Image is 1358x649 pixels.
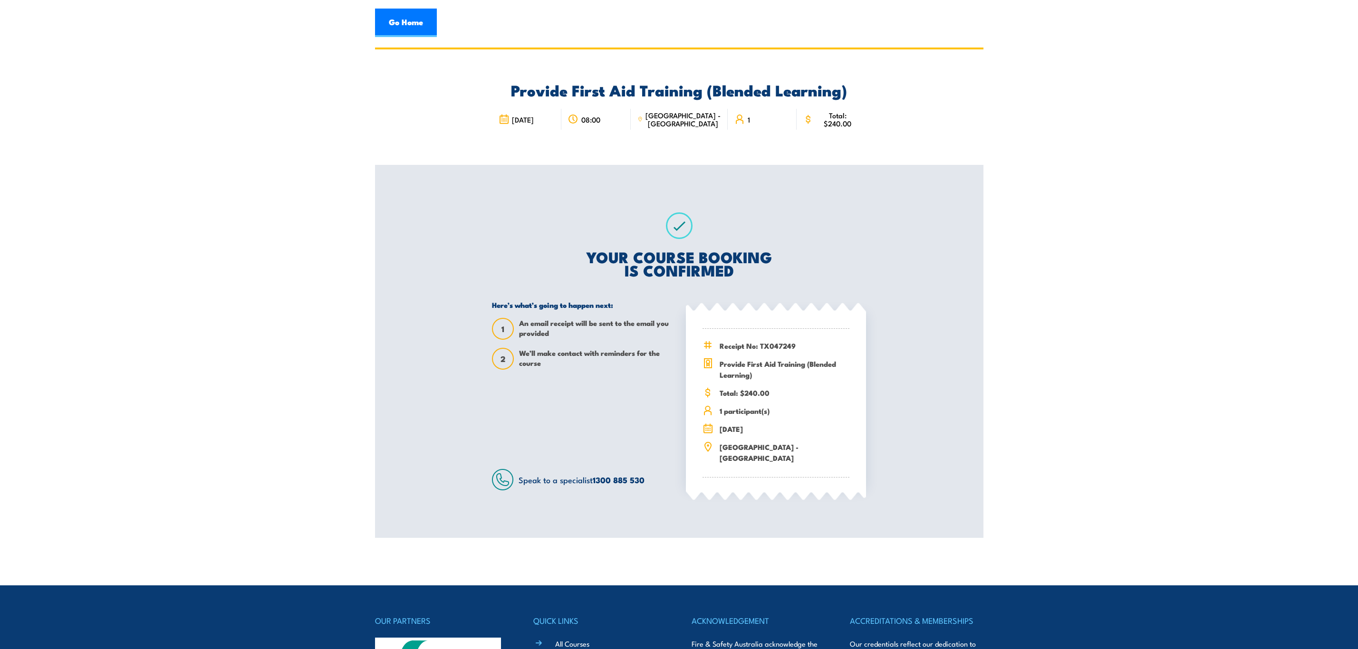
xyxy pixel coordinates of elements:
[519,474,645,486] span: Speak to a specialist
[492,300,672,309] h5: Here’s what’s going to happen next:
[720,358,849,380] span: Provide First Aid Training (Blended Learning)
[375,614,508,627] h4: OUR PARTNERS
[375,9,437,37] a: Go Home
[748,115,750,124] span: 1
[519,318,672,340] span: An email receipt will be sent to the email you provided
[492,250,866,277] h2: YOUR COURSE BOOKING IS CONFIRMED
[512,115,534,124] span: [DATE]
[720,405,849,416] span: 1 participant(s)
[492,83,866,96] h2: Provide First Aid Training (Blended Learning)
[816,111,859,127] span: Total: $240.00
[519,348,672,370] span: We’ll make contact with reminders for the course
[555,639,589,649] a: All Courses
[593,474,645,486] a: 1300 885 530
[720,340,849,351] span: Receipt No: TX047249
[581,115,600,124] span: 08:00
[720,387,849,398] span: Total: $240.00
[533,614,666,627] h4: QUICK LINKS
[692,614,825,627] h4: ACKNOWLEDGEMENT
[493,354,513,364] span: 2
[645,111,721,127] span: [GEOGRAPHIC_DATA] - [GEOGRAPHIC_DATA]
[850,614,983,627] h4: ACCREDITATIONS & MEMBERSHIPS
[720,441,849,463] span: [GEOGRAPHIC_DATA] - [GEOGRAPHIC_DATA]
[493,324,513,334] span: 1
[720,423,849,434] span: [DATE]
